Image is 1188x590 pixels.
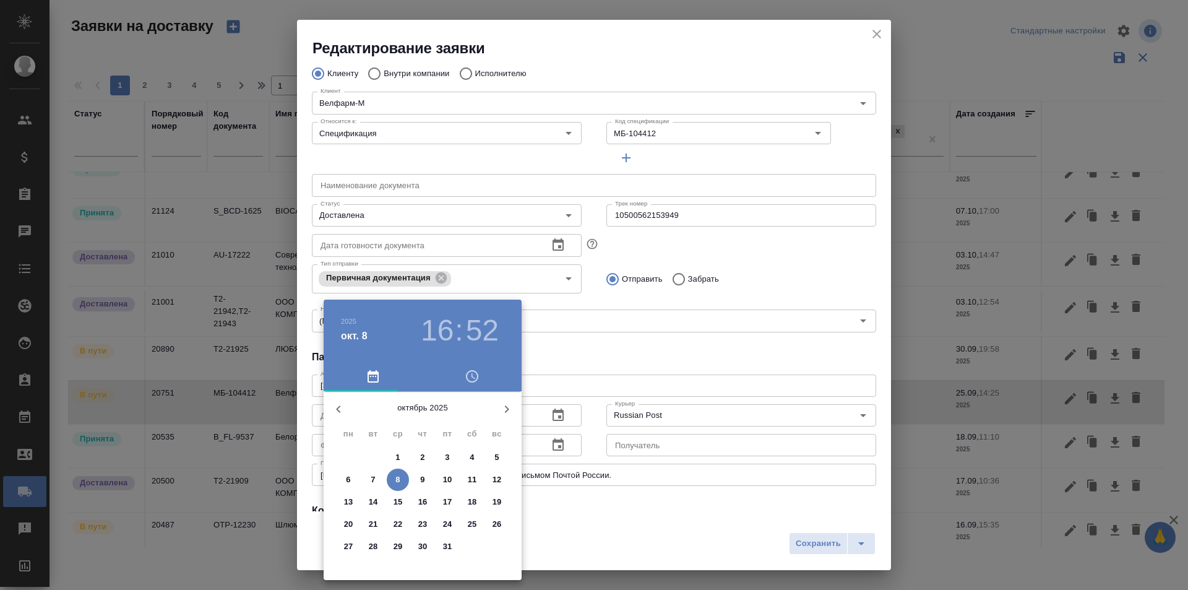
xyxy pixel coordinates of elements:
button: 6 [337,469,359,491]
p: 13 [344,496,353,508]
button: 8 [387,469,409,491]
button: 19 [486,491,508,513]
h3: : [455,313,463,348]
p: 30 [418,540,428,553]
p: 26 [493,518,502,531]
button: 10 [436,469,458,491]
p: 23 [418,518,428,531]
p: 7 [371,474,375,486]
p: 16 [418,496,428,508]
p: 5 [494,451,499,464]
span: чт [411,428,434,440]
button: 22 [387,513,409,536]
button: 24 [436,513,458,536]
button: 28 [362,536,384,558]
p: 20 [344,518,353,531]
p: 31 [443,540,452,553]
button: 15 [387,491,409,513]
button: 27 [337,536,359,558]
p: 15 [394,496,403,508]
button: 29 [387,536,409,558]
button: 9 [411,469,434,491]
p: 2 [420,451,424,464]
button: 1 [387,446,409,469]
p: 10 [443,474,452,486]
p: 17 [443,496,452,508]
span: сб [461,428,483,440]
p: 8 [395,474,400,486]
p: 11 [468,474,477,486]
button: 3 [436,446,458,469]
p: 25 [468,518,477,531]
p: 18 [468,496,477,508]
button: окт. 8 [341,329,368,344]
p: 28 [369,540,378,553]
p: 21 [369,518,378,531]
button: 5 [486,446,508,469]
button: 18 [461,491,483,513]
span: пт [436,428,458,440]
button: 11 [461,469,483,491]
button: 2 [411,446,434,469]
button: 2025 [341,318,356,325]
span: ср [387,428,409,440]
p: 24 [443,518,452,531]
p: 6 [346,474,350,486]
button: 13 [337,491,359,513]
button: 12 [486,469,508,491]
p: 22 [394,518,403,531]
p: 27 [344,540,353,553]
span: пн [337,428,359,440]
button: 4 [461,446,483,469]
p: 4 [470,451,474,464]
button: 14 [362,491,384,513]
button: 20 [337,513,359,536]
button: 17 [436,491,458,513]
p: 3 [445,451,449,464]
button: 16 [421,313,454,348]
p: 12 [493,474,502,486]
p: 14 [369,496,378,508]
button: 23 [411,513,434,536]
p: 9 [420,474,424,486]
p: октябрь 2025 [353,402,492,414]
button: 26 [486,513,508,536]
p: 19 [493,496,502,508]
p: 29 [394,540,403,553]
button: 21 [362,513,384,536]
button: 7 [362,469,384,491]
p: 1 [395,451,400,464]
span: вс [486,428,508,440]
button: 16 [411,491,434,513]
button: 30 [411,536,434,558]
button: 52 [466,313,499,348]
button: 25 [461,513,483,536]
span: вт [362,428,384,440]
button: 31 [436,536,458,558]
